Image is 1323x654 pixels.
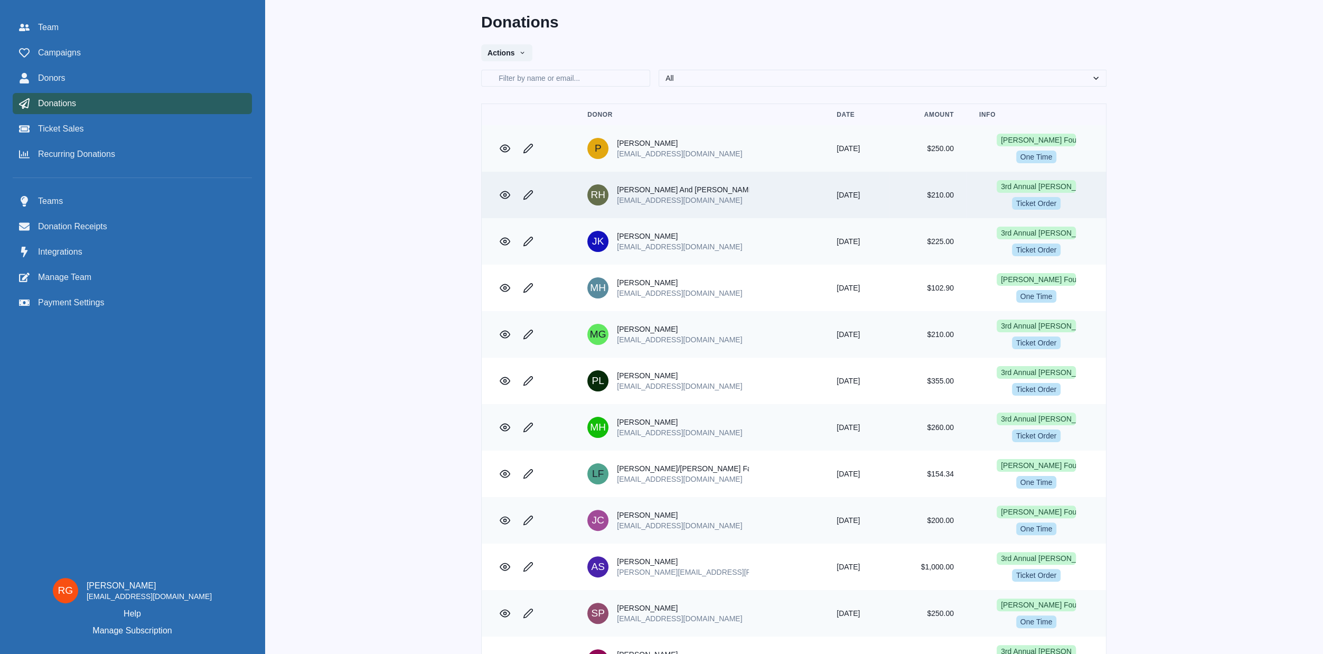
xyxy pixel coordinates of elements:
a: Edit Donation [518,556,539,577]
a: View Donation [494,324,515,345]
p: [EMAIL_ADDRESS][DOMAIN_NAME] [617,195,749,205]
a: [PERSON_NAME] Foundation [997,273,1076,286]
span: One Time [1016,615,1057,628]
p: [PERSON_NAME] [617,231,742,241]
td: [DATE] [824,172,889,218]
span: Ticket Order [1012,383,1061,396]
p: $102.90 [902,283,954,293]
span: Manage Team [38,271,91,284]
a: 3rd Annual [PERSON_NAME] Foundation Golf Outing [997,552,1076,565]
p: $200.00 [902,515,954,526]
td: [DATE] [824,544,889,590]
a: Payment Settings [13,292,252,313]
a: Teams [13,191,252,212]
a: Sam Presperin[PERSON_NAME][EMAIL_ADDRESS][DOMAIN_NAME] [587,603,811,624]
a: Lundgren/Grimley Family[PERSON_NAME]/[PERSON_NAME] Family[EMAIL_ADDRESS][DOMAIN_NAME] [587,463,811,484]
a: View Donation [494,184,515,205]
p: $154.34 [902,469,954,479]
input: Filter by name or email... [481,70,650,87]
span: Donations [38,97,76,110]
a: View Donation [494,138,515,159]
a: Phil Laskowsky[PERSON_NAME][EMAIL_ADDRESS][DOMAIN_NAME] [587,370,811,391]
th: Date [824,104,889,126]
a: Megan Garhan[PERSON_NAME][EMAIL_ADDRESS][DOMAIN_NAME] [587,324,811,345]
a: Edit Donation [518,370,539,391]
span: Recurring Donations [38,148,115,161]
a: 3rd Annual [PERSON_NAME] Foundation Golf Outing [997,366,1076,379]
a: Aaron Sosnoski[PERSON_NAME][PERSON_NAME][EMAIL_ADDRESS][PERSON_NAME][DOMAIN_NAME] [587,556,811,577]
a: [PERSON_NAME] Foundation [997,506,1076,518]
td: [DATE] [824,404,889,451]
a: View Donation [494,510,515,531]
span: Campaigns [38,46,81,59]
a: View Donation [494,370,515,391]
div: Mr. James Hopps [590,283,606,293]
span: Ticket Order [1012,429,1061,442]
h2: Donations [481,13,1106,32]
p: [EMAIL_ADDRESS][DOMAIN_NAME] [617,288,742,298]
a: Ticket Sales [13,118,252,139]
a: 3rd Annual [PERSON_NAME] Foundation Golf Outing [997,227,1076,239]
p: [EMAIL_ADDRESS][DOMAIN_NAME] [617,474,749,484]
th: Info [967,104,1106,126]
p: [PERSON_NAME] [617,556,749,567]
p: [PERSON_NAME] [617,417,742,427]
a: Edit Donation [518,510,539,531]
a: Integrations [13,241,252,263]
span: Integrations [38,246,82,258]
span: One Time [1016,476,1057,489]
a: Jim Connor[PERSON_NAME][EMAIL_ADDRESS][DOMAIN_NAME] [587,510,811,531]
a: [PERSON_NAME] Foundation [997,134,1076,146]
p: $250.00 [902,143,954,154]
a: 3rd Annual [PERSON_NAME] Foundation Golf Outing [997,320,1076,332]
div: Megan Garhan [590,329,606,339]
p: [PERSON_NAME] [617,603,742,613]
td: [DATE] [824,497,889,544]
div: Phil Laskowsky [592,376,604,386]
span: Team [38,21,59,34]
p: [PERSON_NAME] And [PERSON_NAME] [617,184,749,195]
a: Team [13,17,252,38]
a: Edit Donation [518,138,539,159]
td: [DATE] [824,590,889,637]
a: [PERSON_NAME] Foundation [997,599,1076,611]
a: View Donation [494,417,515,438]
a: Edit Donation [518,324,539,345]
p: $210.00 [902,329,954,340]
p: [PERSON_NAME][EMAIL_ADDRESS][PERSON_NAME][DOMAIN_NAME] [617,567,749,577]
a: Edit Donation [518,603,539,624]
a: [PERSON_NAME] Foundation [997,459,1076,472]
a: Edit Donation [518,277,539,298]
span: Payment Settings [38,296,104,309]
p: [EMAIL_ADDRESS][DOMAIN_NAME] [617,520,742,531]
a: Campaigns [13,42,252,63]
td: [DATE] [824,125,889,172]
span: Ticket Order [1012,569,1061,582]
a: View Donation [494,556,515,577]
a: Help [124,608,141,620]
p: [PERSON_NAME]/[PERSON_NAME] Family [617,463,749,474]
a: 3rd Annual [PERSON_NAME] Foundation Golf Outing [997,413,1076,425]
a: Donations [13,93,252,114]
span: One Time [1016,522,1057,535]
a: View Donation [494,231,515,252]
span: One Time [1016,290,1057,303]
th: Donor [575,104,824,126]
a: Edit Donation [518,231,539,252]
p: $225.00 [902,236,954,247]
a: Donors [13,68,252,89]
span: Donation Receipts [38,220,107,233]
a: Donation Receipts [13,216,252,237]
p: [EMAIL_ADDRESS][DOMAIN_NAME] [87,592,212,602]
p: [PERSON_NAME] [87,580,212,592]
button: Actions [481,44,532,61]
span: Ticket Sales [38,123,84,135]
p: [PERSON_NAME] [617,324,742,334]
div: Matthew Hasse [590,422,606,432]
a: View Donation [494,603,515,624]
span: Ticket Order [1012,197,1061,210]
div: Jim Connor [592,515,604,525]
p: $1,000.00 [902,562,954,572]
p: [PERSON_NAME] [617,370,742,381]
